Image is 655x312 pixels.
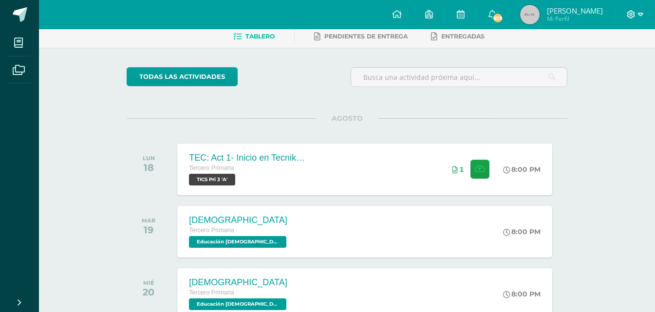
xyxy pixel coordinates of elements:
[441,33,485,40] span: Entregadas
[314,29,408,44] a: Pendientes de entrega
[143,155,155,162] div: LUN
[316,114,378,123] span: AGOSTO
[189,215,289,225] div: [DEMOGRAPHIC_DATA]
[547,6,603,16] span: [PERSON_NAME]
[189,277,289,288] div: [DEMOGRAPHIC_DATA]
[189,289,234,296] span: Tercero Primaria
[143,286,154,298] div: 20
[245,33,275,40] span: Tablero
[492,13,503,23] span: 928
[189,174,235,185] span: TICS Pri 3 'A'
[503,290,541,298] div: 8:00 PM
[431,29,485,44] a: Entregadas
[142,217,155,224] div: MAR
[143,162,155,173] div: 18
[189,236,286,248] span: Educación Cristiana Pri 3 'A'
[452,165,464,173] div: Archivos entregados
[460,165,464,173] span: 1
[233,29,275,44] a: Tablero
[520,5,540,24] img: 45x45
[189,153,306,163] div: TEC: Act 1- Inicio en Tecnikids
[142,224,155,236] div: 19
[503,165,541,174] div: 8:00 PM
[503,227,541,236] div: 8:00 PM
[127,67,238,86] a: todas las Actividades
[189,227,234,234] span: Tercero Primaria
[324,33,408,40] span: Pendientes de entrega
[189,165,234,171] span: Tercero Primaria
[143,279,154,286] div: MIÉ
[351,68,567,87] input: Busca una actividad próxima aquí...
[547,15,603,23] span: Mi Perfil
[189,298,286,310] span: Educación Cristiana Pri 3 'A'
